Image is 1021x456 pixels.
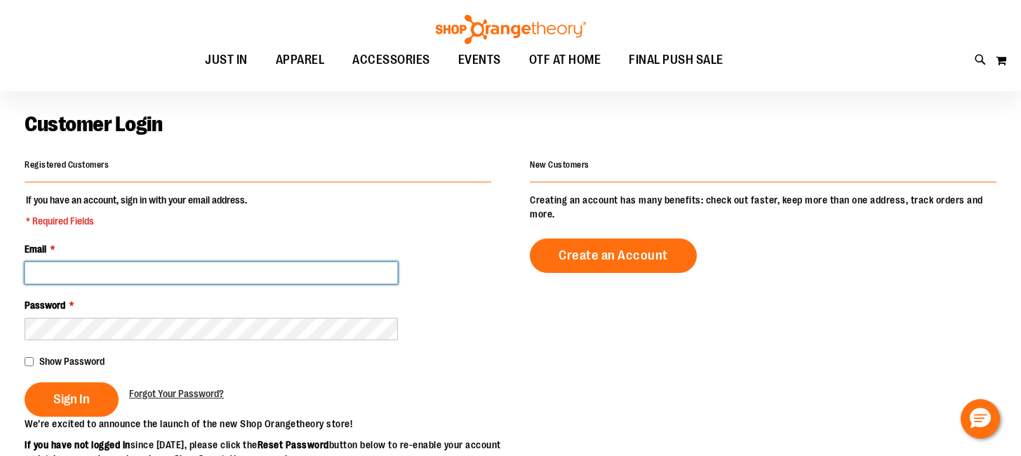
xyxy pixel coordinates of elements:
button: Hello, have a question? Let’s chat. [961,399,1000,438]
a: JUST IN [191,44,262,76]
span: ACCESSORIES [352,44,430,76]
span: OTF AT HOME [529,44,601,76]
span: Email [25,243,46,255]
p: We’re excited to announce the launch of the new Shop Orangetheory store! [25,417,511,431]
span: Password [25,300,65,311]
span: Create an Account [559,248,668,263]
span: Sign In [53,391,90,407]
span: Customer Login [25,112,162,136]
span: Show Password [39,356,105,367]
strong: New Customers [530,160,589,170]
a: APPAREL [262,44,339,76]
strong: If you have not logged in [25,439,131,450]
strong: Registered Customers [25,160,109,170]
span: EVENTS [458,44,501,76]
p: Creating an account has many benefits: check out faster, keep more than one address, track orders... [530,193,996,221]
span: JUST IN [205,44,248,76]
button: Sign In [25,382,119,417]
legend: If you have an account, sign in with your email address. [25,193,248,228]
a: EVENTS [444,44,515,76]
a: Forgot Your Password? [129,387,224,401]
a: OTF AT HOME [515,44,615,76]
span: * Required Fields [26,214,247,228]
img: Shop Orangetheory [434,15,588,44]
strong: Reset Password [258,439,329,450]
span: Forgot Your Password? [129,388,224,399]
span: APPAREL [276,44,325,76]
a: Create an Account [530,239,697,273]
span: FINAL PUSH SALE [629,44,723,76]
a: FINAL PUSH SALE [615,44,738,76]
a: ACCESSORIES [338,44,444,76]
